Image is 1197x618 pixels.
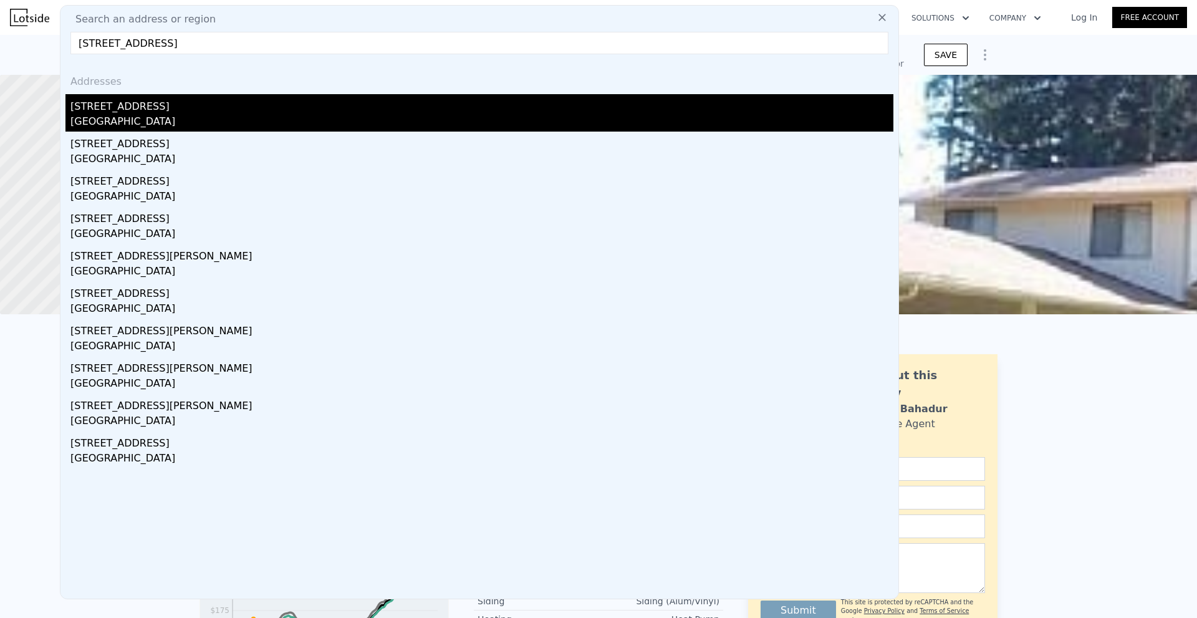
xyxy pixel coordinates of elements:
div: [STREET_ADDRESS] [70,169,893,189]
div: [GEOGRAPHIC_DATA] [70,264,893,281]
a: Terms of Service [920,607,969,614]
div: [STREET_ADDRESS][PERSON_NAME] [70,244,893,264]
tspan: $175 [210,606,229,615]
div: Siding (Alum/Vinyl) [598,595,719,607]
div: [GEOGRAPHIC_DATA] [70,376,893,393]
div: [GEOGRAPHIC_DATA] [70,189,893,206]
div: [GEOGRAPHIC_DATA] [70,301,893,319]
div: Siding [478,595,598,607]
div: [GEOGRAPHIC_DATA] [70,114,893,132]
a: Free Account [1112,7,1187,28]
div: [STREET_ADDRESS] [70,206,893,226]
button: Company [979,7,1051,29]
div: Addresses [65,64,893,94]
div: [STREET_ADDRESS] [70,132,893,152]
a: Privacy Policy [864,607,905,614]
div: [STREET_ADDRESS][PERSON_NAME] [70,356,893,376]
button: Solutions [901,7,979,29]
div: Off Market, last sold for [802,57,904,70]
div: [STREET_ADDRESS] [70,94,893,114]
div: [STREET_ADDRESS] [70,431,893,451]
div: [STREET_ADDRESS][PERSON_NAME] [70,393,893,413]
div: [GEOGRAPHIC_DATA] [70,413,893,431]
a: Log In [1056,11,1112,24]
div: [GEOGRAPHIC_DATA] [70,226,893,244]
div: [STREET_ADDRESS][PERSON_NAME] [70,319,893,339]
span: Search an address or region [65,12,216,27]
div: [GEOGRAPHIC_DATA] [70,339,893,356]
input: Enter an address, city, region, neighborhood or zip code [70,32,888,54]
div: [GEOGRAPHIC_DATA] [70,152,893,169]
div: [STREET_ADDRESS] [70,281,893,301]
button: Show Options [973,42,997,67]
div: Siddhant Bahadur [846,402,948,417]
div: [GEOGRAPHIC_DATA] [70,451,893,468]
div: Ask about this property [846,367,985,402]
button: SAVE [924,44,968,66]
img: Lotside [10,9,49,26]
